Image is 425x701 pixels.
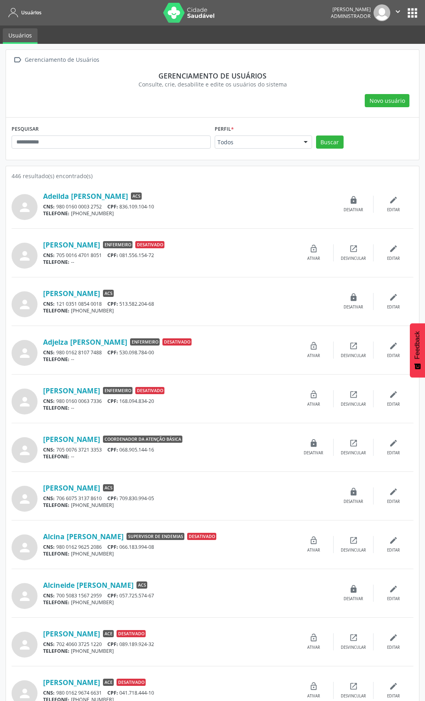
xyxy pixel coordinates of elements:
span: CNS: [43,592,55,599]
div: Editar [387,353,400,359]
div: 121 0351 0854 0018 513.582.204-68 [43,300,334,307]
div: [PHONE_NUMBER] [43,307,334,314]
div: Desvincular [341,693,366,699]
i: person [18,346,32,360]
div: Editar [387,402,400,407]
div: Desvincular [341,548,366,553]
div: 700 5083 1567 2959 057.725.574-67 [43,592,334,599]
a: [PERSON_NAME] [43,678,100,687]
i: edit [389,682,398,691]
div: Editar [387,693,400,699]
i: open_in_new [349,244,358,253]
i: lock [349,487,358,496]
span: CNS: [43,300,55,307]
a: Alcina [PERSON_NAME] [43,532,124,541]
span: Supervisor de Endemias [127,533,184,540]
div: Ativar [307,256,320,261]
img: img [374,4,390,21]
a:  Gerenciamento de Usuários [12,54,101,66]
div: [PHONE_NUMBER] [43,210,334,217]
span: CNS: [43,349,55,356]
i: edit [389,244,398,253]
a: Alcineide [PERSON_NAME] [43,581,134,589]
span: Coordenador da Atenção Básica [103,436,182,443]
div: Editar [387,304,400,310]
div: [PHONE_NUMBER] [43,550,294,557]
span: TELEFONE: [43,453,69,460]
span: Todos [217,138,296,146]
div: Desativar [344,304,363,310]
span: Desativado [117,630,146,637]
a: [PERSON_NAME] [43,629,100,638]
div: Desativar [344,596,363,602]
i: open_in_new [349,342,358,350]
div: Gerenciamento de Usuários [23,54,101,66]
span: Enfermeiro [103,387,132,394]
i: edit [389,585,398,593]
div: Ativar [307,402,320,407]
span: ACS [103,290,114,297]
span: Novo usuário [370,96,405,105]
div: Editar [387,499,400,505]
div: -- [43,453,294,460]
div: 705 0076 3721 3353 068.905.144-16 [43,446,294,453]
button:  [390,4,405,21]
span: TELEFONE: [43,259,69,265]
i: lock_open [309,536,318,545]
i: person [18,443,32,458]
span: CNS: [43,203,55,210]
i: person [18,492,32,506]
i: edit [389,439,398,448]
i: person [18,249,32,263]
span: Usuários [21,9,42,16]
i: person [18,297,32,312]
span: CNS: [43,544,55,550]
button: apps [405,6,419,20]
i: open_in_new [349,439,358,448]
span: CNS: [43,252,55,259]
i: person [18,540,32,555]
span: CPF: [107,349,118,356]
a: Adeilda [PERSON_NAME] [43,192,128,200]
div: Desvincular [341,450,366,456]
div: [PHONE_NUMBER] [43,648,294,654]
span: TELEFONE: [43,550,69,557]
i: lock [349,196,358,204]
span: Desativado [117,679,146,686]
span: TELEFONE: [43,307,69,314]
div: [PHONE_NUMBER] [43,599,334,606]
i: lock_open [309,390,318,399]
i:  [393,7,402,16]
div: Desvincular [341,353,366,359]
span: CPF: [107,300,118,307]
div: Desvincular [341,402,366,407]
div: Desativar [344,499,363,505]
span: CPF: [107,544,118,550]
span: ACS [131,192,142,200]
span: ACE [103,679,114,686]
div: Desvincular [341,645,366,650]
div: 446 resultado(s) encontrado(s) [12,172,413,180]
span: CPF: [107,495,118,502]
span: CNS: [43,446,55,453]
span: TELEFONE: [43,356,69,363]
span: Enfermeiro [130,338,160,346]
i: lock [349,293,358,302]
div: Editar [387,548,400,553]
a: Adjelza [PERSON_NAME] [43,338,127,346]
div: 705 0016 4701 8051 081.556.154-72 [43,252,294,259]
span: CPF: [107,203,118,210]
i: open_in_new [349,390,358,399]
span: CPF: [107,252,118,259]
i: edit [389,390,398,399]
i:  [12,54,23,66]
div: 980 0162 8107 7488 530.098.784-00 [43,349,294,356]
i: lock [309,439,318,448]
span: TELEFONE: [43,648,69,654]
div: Ativar [307,548,320,553]
span: ACS [103,484,114,491]
div: 980 0162 9625 2086 066.183.994-08 [43,544,294,550]
i: person [18,638,32,652]
div: Editar [387,450,400,456]
a: [PERSON_NAME] [43,483,100,492]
